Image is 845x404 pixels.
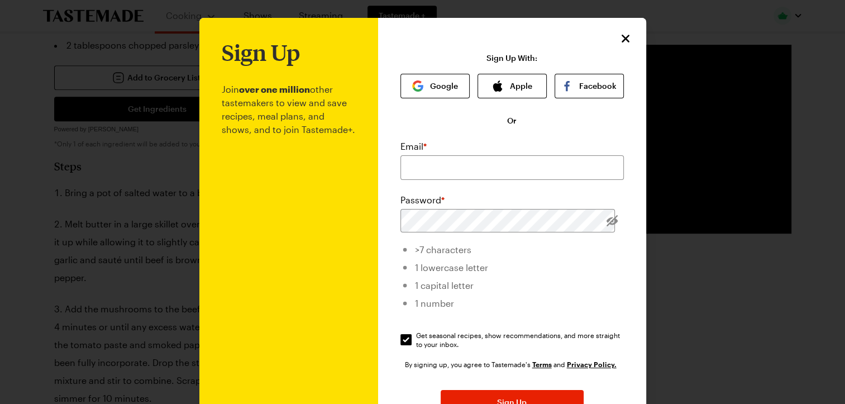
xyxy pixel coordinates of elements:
label: Password [400,193,445,207]
h1: Sign Up [222,40,300,65]
button: Apple [478,74,547,98]
span: Or [507,115,517,126]
b: over one million [239,84,310,94]
span: 1 lowercase letter [415,262,488,273]
label: Email [400,140,427,153]
span: 1 number [415,298,454,308]
button: Close [618,31,633,46]
a: Tastemade Terms of Service [532,359,552,369]
button: Google [400,74,470,98]
span: 1 capital letter [415,280,474,291]
span: >7 characters [415,244,471,255]
input: Get seasonal recipes, show recommendations, and more straight to your inbox. [400,334,412,345]
span: Get seasonal recipes, show recommendations, and more straight to your inbox. [416,331,625,349]
p: Sign Up With: [486,54,537,63]
div: By signing up, you agree to Tastemade's and [405,359,619,370]
a: Tastemade Privacy Policy [567,359,617,369]
button: Facebook [555,74,624,98]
